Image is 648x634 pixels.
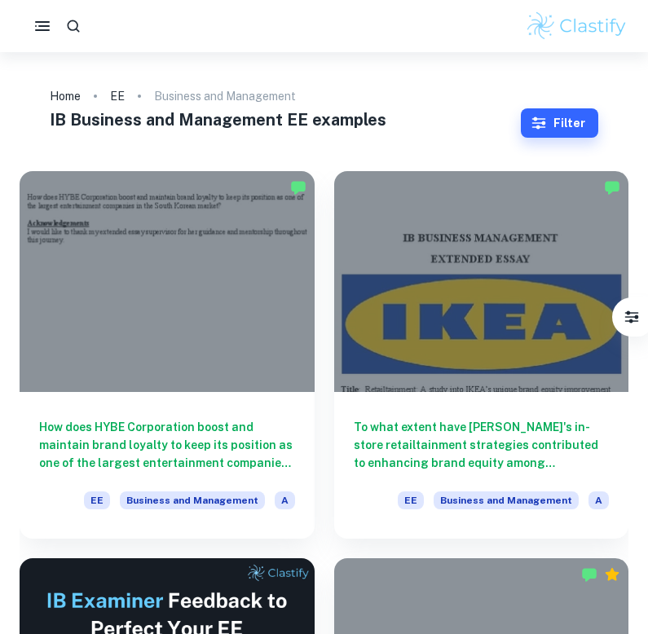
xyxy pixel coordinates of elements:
[588,491,609,509] span: A
[354,418,610,472] h6: To what extent have [PERSON_NAME]'s in-store retailtainment strategies contributed to enhancing b...
[154,87,296,105] p: Business and Management
[604,179,620,196] img: Marked
[110,85,125,108] a: EE
[525,10,628,42] img: Clastify logo
[615,301,648,333] button: Filter
[50,85,81,108] a: Home
[398,491,424,509] span: EE
[120,491,265,509] span: Business and Management
[581,566,597,583] img: Marked
[39,418,295,472] h6: How does HYBE Corporation boost and maintain brand loyalty to keep its position as one of the lar...
[275,491,295,509] span: A
[434,491,579,509] span: Business and Management
[50,108,520,132] h1: IB Business and Management EE examples
[84,491,110,509] span: EE
[20,171,315,539] a: How does HYBE Corporation boost and maintain brand loyalty to keep its position as one of the lar...
[604,566,620,583] div: Premium
[334,171,629,539] a: To what extent have [PERSON_NAME]'s in-store retailtainment strategies contributed to enhancing b...
[290,179,306,196] img: Marked
[521,108,598,138] button: Filter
